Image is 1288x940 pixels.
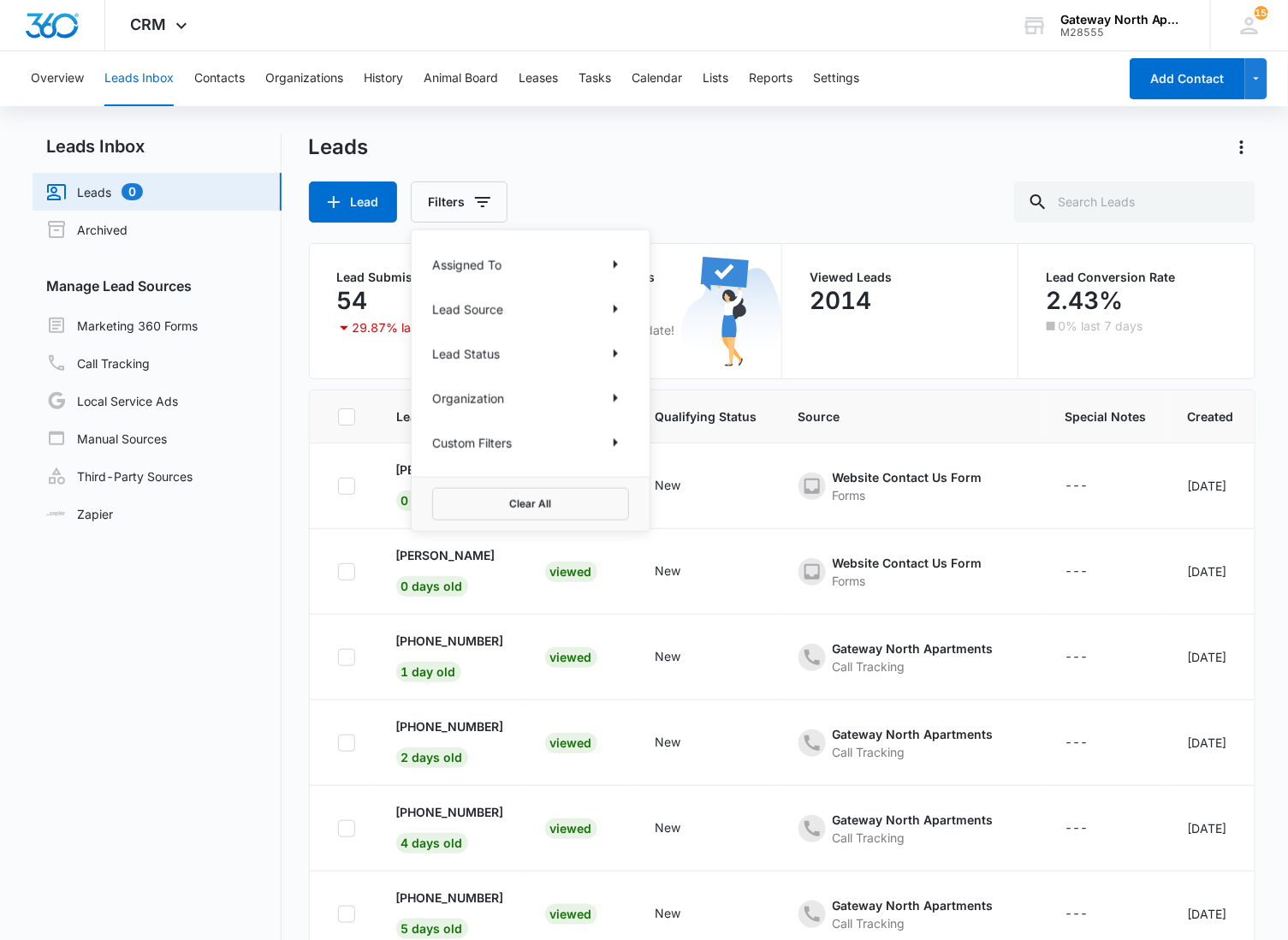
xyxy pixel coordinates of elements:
[632,51,682,106] button: Calendar
[1014,181,1255,223] input: Search Leads
[46,181,143,202] a: Leads0
[519,51,558,106] button: Leases
[545,907,597,921] a: Viewed
[656,733,681,751] div: New
[309,181,397,223] button: Lead
[810,271,990,283] p: Viewed Leads
[656,476,712,497] div: - - Select to Edit Field
[396,546,496,564] p: [PERSON_NAME]
[411,181,507,223] button: Filters
[131,15,167,33] span: CRM
[833,468,982,486] div: Website Contact Us Form
[1188,562,1234,580] div: [DATE]
[396,662,461,682] span: 1 day old
[1065,818,1089,839] div: ---
[1065,476,1119,497] div: - - Select to Edit Field
[364,51,403,106] button: History
[833,914,994,932] div: Call Tracking
[833,725,994,743] div: Gateway North Apartments
[602,384,629,412] button: Show Organization filters
[810,287,871,314] p: 2014
[545,650,597,664] a: Viewed
[1046,287,1123,314] p: 2.43%
[396,717,504,764] a: [PHONE_NUMBER]2 days old
[424,51,498,106] button: Animal Board
[1060,13,1185,27] div: account name
[579,51,611,106] button: Tasks
[432,433,512,451] p: Custom Filters
[396,919,468,939] span: 5 days old
[1058,320,1143,332] p: 0% last 7 days
[656,647,681,665] div: New
[798,554,1013,590] div: - - Select to Edit Field
[798,408,1024,425] span: Source
[602,295,629,323] button: Show Lead Source filters
[1188,734,1234,752] div: [DATE]
[432,255,502,273] p: Assigned To
[833,554,982,572] div: Website Contact Us Form
[396,632,504,679] a: [PHONE_NUMBER]1 day old
[309,134,369,160] h1: Leads
[573,321,754,339] p: You’re up to date!
[1130,58,1245,99] button: Add Contact
[1255,6,1268,20] span: 154
[656,818,712,839] div: - - Select to Edit Field
[396,632,504,650] p: [PHONE_NUMBER]
[104,51,174,106] button: Leads Inbox
[833,486,982,504] div: Forms
[1188,905,1234,923] div: [DATE]
[396,889,504,907] p: [PHONE_NUMBER]
[1065,647,1119,668] div: - - Select to Edit Field
[833,572,982,590] div: Forms
[396,889,504,936] a: [PHONE_NUMBER]5 days old
[396,833,468,854] span: 4 days old
[396,576,468,597] span: 0 days old
[1065,476,1089,497] div: ---
[46,466,193,486] a: Third-Party Sources
[46,428,167,449] a: Manual Sources
[833,657,994,675] div: Call Tracking
[1065,904,1089,925] div: ---
[396,461,496,479] p: [PERSON_NAME]
[396,408,504,425] span: Lead Name
[1065,733,1089,753] div: ---
[432,344,500,362] p: Lead Status
[1060,27,1185,39] div: account id
[602,340,629,367] button: Show Lead Status filters
[432,488,629,521] button: Clear All
[396,747,468,768] span: 2 days old
[545,564,597,579] a: Viewed
[1065,408,1147,425] span: Special Notes
[1065,904,1119,925] div: - - Select to Edit Field
[1188,408,1234,425] span: Created
[194,51,245,106] button: Contacts
[1255,6,1268,20] div: notifications count
[545,821,597,836] a: Viewed
[545,904,597,925] div: Viewed
[813,51,859,106] button: Settings
[602,251,629,278] button: Show Assigned To filters
[432,300,503,318] p: Lead Source
[1065,818,1119,839] div: - - Select to Edit Field
[833,829,994,847] div: Call Tracking
[46,219,128,240] a: Archived
[798,896,1024,932] div: - - Select to Edit Field
[396,546,504,593] a: [PERSON_NAME]0 days old
[545,562,597,582] div: Viewed
[656,562,681,580] div: New
[798,468,1013,504] div: - - Select to Edit Field
[1188,648,1234,666] div: [DATE]
[656,647,712,668] div: - - Select to Edit Field
[602,429,629,456] button: Show Custom Filters filters
[656,818,681,836] div: New
[33,276,282,296] h3: Manage Lead Sources
[337,287,368,314] p: 54
[46,353,150,373] a: Call Tracking
[1065,562,1089,582] div: ---
[1046,271,1227,283] p: Lead Conversion Rate
[33,134,282,159] h2: Leads Inbox
[1228,134,1255,161] button: Actions
[656,476,681,494] div: New
[833,896,994,914] div: Gateway North Apartments
[656,904,712,925] div: - - Select to Edit Field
